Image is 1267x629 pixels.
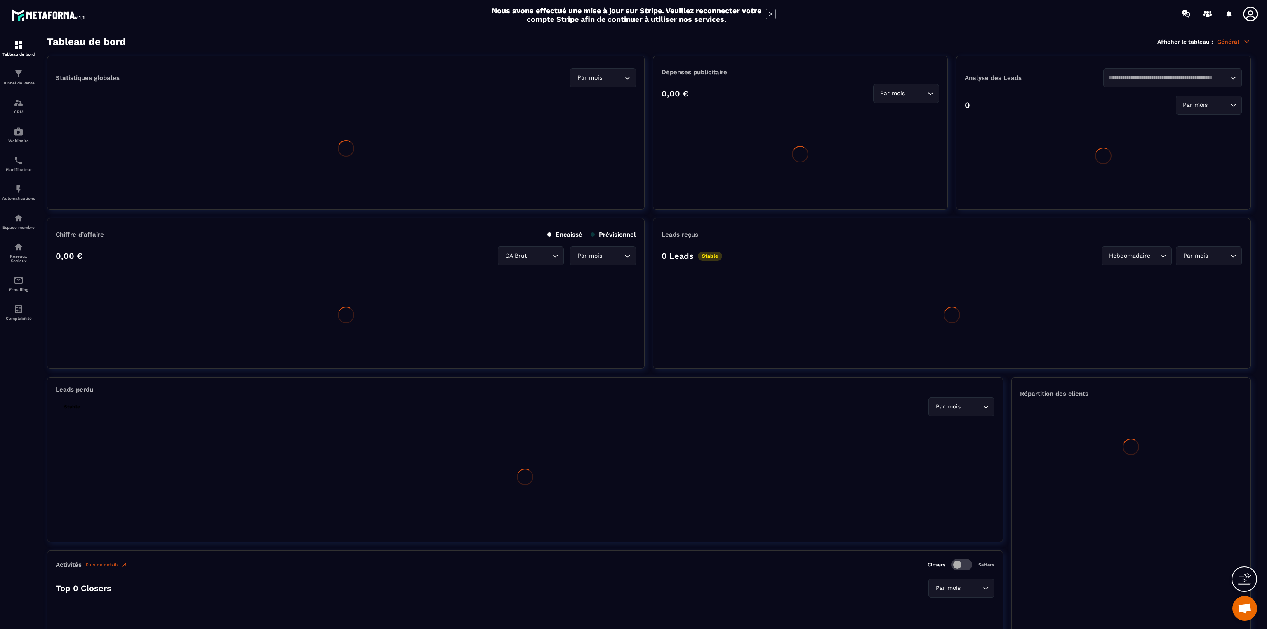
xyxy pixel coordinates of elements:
div: Search for option [928,579,994,598]
p: Encaissé [547,231,582,238]
img: accountant [14,304,24,314]
img: automations [14,184,24,194]
p: Top 0 Closers [56,583,111,593]
p: 0 Leads [662,251,694,261]
p: Activités [56,561,82,568]
p: Comptabilité [2,316,35,321]
p: Général [1217,38,1251,45]
a: Plus de détails [86,561,127,568]
img: logo [12,7,86,22]
input: Search for option [907,89,926,98]
img: automations [14,127,24,136]
input: Search for option [1210,101,1228,110]
img: scheduler [14,155,24,165]
p: Espace membre [2,225,35,230]
img: narrow-up-right-o.6b7c60e2.svg [121,561,127,568]
input: Search for option [1210,251,1228,261]
p: Leads perdu [56,386,93,393]
input: Search for option [1152,251,1158,261]
span: Hebdomadaire [1107,251,1152,261]
a: formationformationCRM [2,92,35,120]
img: formation [14,98,24,108]
p: Setters [978,562,994,568]
div: Search for option [1176,246,1242,265]
p: CRM [2,110,35,114]
a: social-networksocial-networkRéseaux Sociaux [2,236,35,269]
p: Chiffre d’affaire [56,231,104,238]
p: Réseaux Sociaux [2,254,35,263]
img: social-network [14,242,24,252]
img: formation [14,40,24,50]
a: automationsautomationsEspace membre [2,207,35,236]
img: automations [14,213,24,223]
a: schedulerschedulerPlanificateur [2,149,35,178]
a: Mở cuộc trò chuyện [1232,596,1257,621]
p: 0 [965,100,970,110]
div: Search for option [498,246,564,265]
a: automationsautomationsWebinaire [2,120,35,149]
p: Afficher le tableau : [1157,38,1213,45]
div: Search for option [1103,68,1242,87]
div: Search for option [928,397,994,416]
input: Search for option [529,251,550,261]
input: Search for option [604,251,622,261]
a: accountantaccountantComptabilité [2,298,35,327]
img: formation [14,69,24,79]
div: Search for option [873,84,939,103]
p: Tableau de bord [2,52,35,56]
span: Par mois [1181,101,1210,110]
h3: Tableau de bord [47,36,126,47]
p: Statistiques globales [56,74,120,82]
a: formationformationTunnel de vente [2,63,35,92]
div: Search for option [1176,96,1242,115]
p: Stable [698,252,722,261]
p: Prévisionnel [591,231,636,238]
input: Search for option [604,73,622,82]
div: Search for option [1102,246,1172,265]
p: Leads reçus [662,231,698,238]
span: Par mois [934,584,962,593]
p: Analyse des Leads [965,74,1103,82]
p: Closers [928,562,945,568]
a: formationformationTableau de bord [2,34,35,63]
img: email [14,275,24,285]
p: E-mailing [2,287,35,292]
p: Dépenses publicitaire [662,68,939,76]
p: Automatisations [2,196,35,201]
p: Stable [60,403,84,411]
p: Répartition des clients [1020,390,1242,397]
h2: Nous avons effectué une mise à jour sur Stripe. Veuillez reconnecter votre compte Stripe afin de ... [491,6,762,23]
p: 0,00 € [662,89,688,99]
input: Search for option [962,584,981,593]
span: Par mois [934,402,962,411]
div: Search for option [570,246,636,265]
a: automationsautomationsAutomatisations [2,178,35,207]
p: Webinaire [2,138,35,143]
span: Par mois [878,89,907,98]
input: Search for option [1109,73,1228,82]
p: 0,00 € [56,251,82,261]
span: Par mois [1181,251,1210,261]
span: CA Brut [503,251,529,261]
input: Search for option [962,402,981,411]
p: Tunnel de vente [2,81,35,85]
p: Planificateur [2,167,35,172]
span: Par mois [575,73,604,82]
a: emailemailE-mailing [2,269,35,298]
div: Search for option [570,68,636,87]
span: Par mois [575,251,604,261]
